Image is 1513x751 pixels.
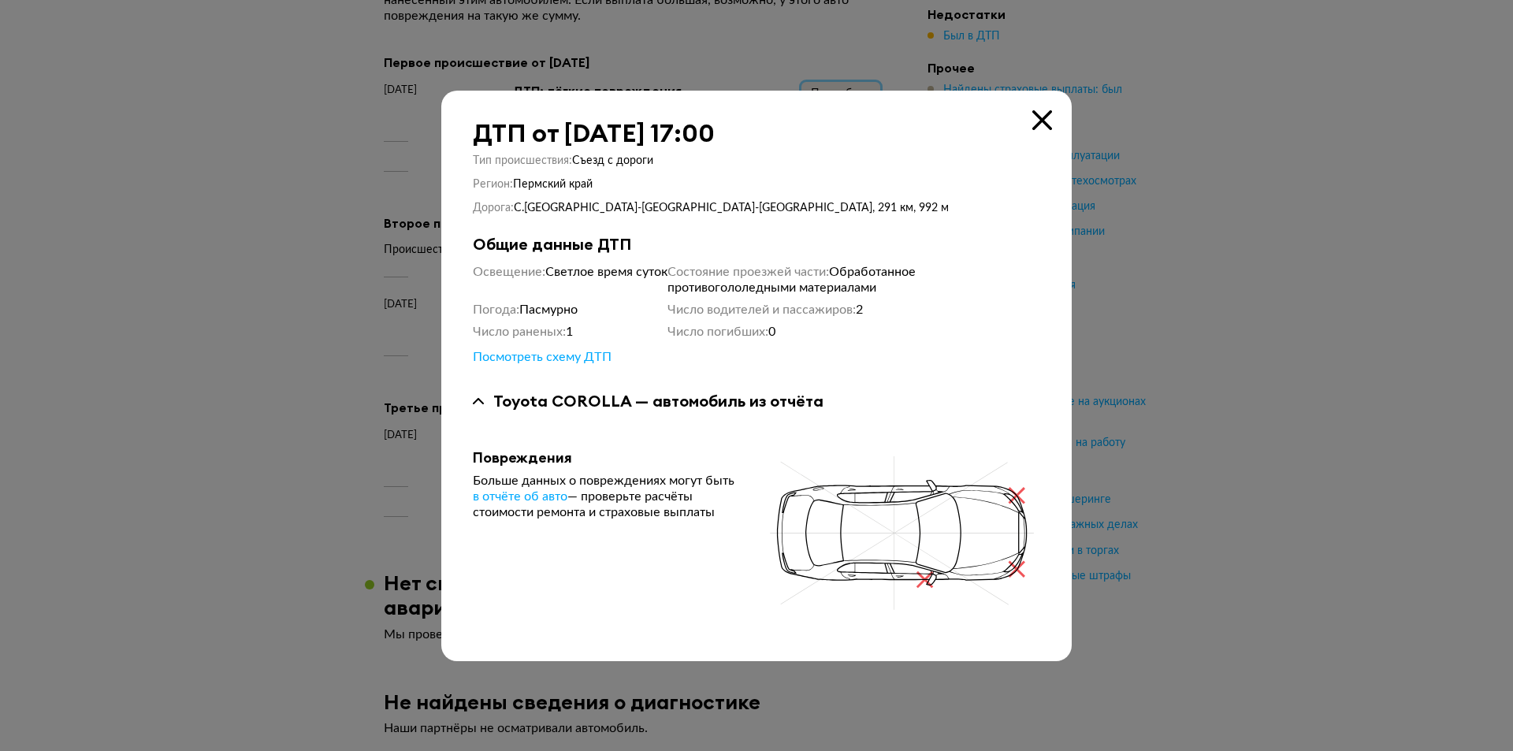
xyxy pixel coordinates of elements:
div: Дорога : [473,201,1040,215]
span: Пасмурно [519,303,578,316]
div: Погода : [473,302,667,318]
span: Пермский край [513,179,593,190]
span: Съезд с дороги [572,155,653,166]
span: 1 [566,325,573,338]
div: Тип происшествия : [473,154,1040,168]
span: Светлое время суток [545,266,667,278]
div: ДТП от [DATE] 17:00 [473,119,1040,147]
span: Обработанное противогололедными материалами [667,266,916,294]
div: Число погибших : [667,324,1040,340]
div: Освещение : [473,264,667,280]
div: Toyota COROLLA — автомобиль из отчёта [493,391,823,411]
div: Число раненых : [473,324,667,340]
span: 2 [856,303,863,316]
span: 0 [768,325,775,338]
span: С.[GEOGRAPHIC_DATA]-[GEOGRAPHIC_DATA]-[GEOGRAPHIC_DATA], 291 км, 992 м [514,203,949,214]
div: Число водителей и пассажиров : [667,302,1040,318]
div: Состояние проезжей части : [667,264,1040,296]
div: Посмотреть схему ДТП [473,349,612,365]
div: Больше данных о повреждениях могут быть — проверьте расчёты стоимости ремонта и страховые выплаты [473,473,739,520]
div: Повреждения [473,449,739,467]
div: Общие данные ДТП [473,234,1040,255]
div: Регион : [473,177,1040,191]
a: в отчёте об авто [473,489,567,504]
span: в отчёте об авто [473,490,567,503]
